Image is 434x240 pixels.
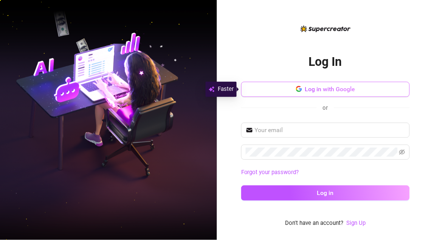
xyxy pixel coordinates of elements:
span: Faster [218,85,234,94]
span: Don't have an account? [285,219,344,228]
span: or [323,104,328,111]
a: Sign Up [347,219,366,228]
h2: Log In [309,54,342,70]
input: Your email [255,126,405,135]
a: Forgot your password? [241,168,410,177]
img: svg%3e [209,85,215,94]
span: Log in [317,189,334,196]
a: Forgot your password? [241,169,299,176]
a: Sign Up [347,220,366,226]
button: Log in [241,185,410,201]
img: logo-BBDzfeDw.svg [301,25,351,32]
span: eye-invisible [399,149,405,155]
span: Log in with Google [305,86,355,93]
button: Log in with Google [241,82,410,97]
